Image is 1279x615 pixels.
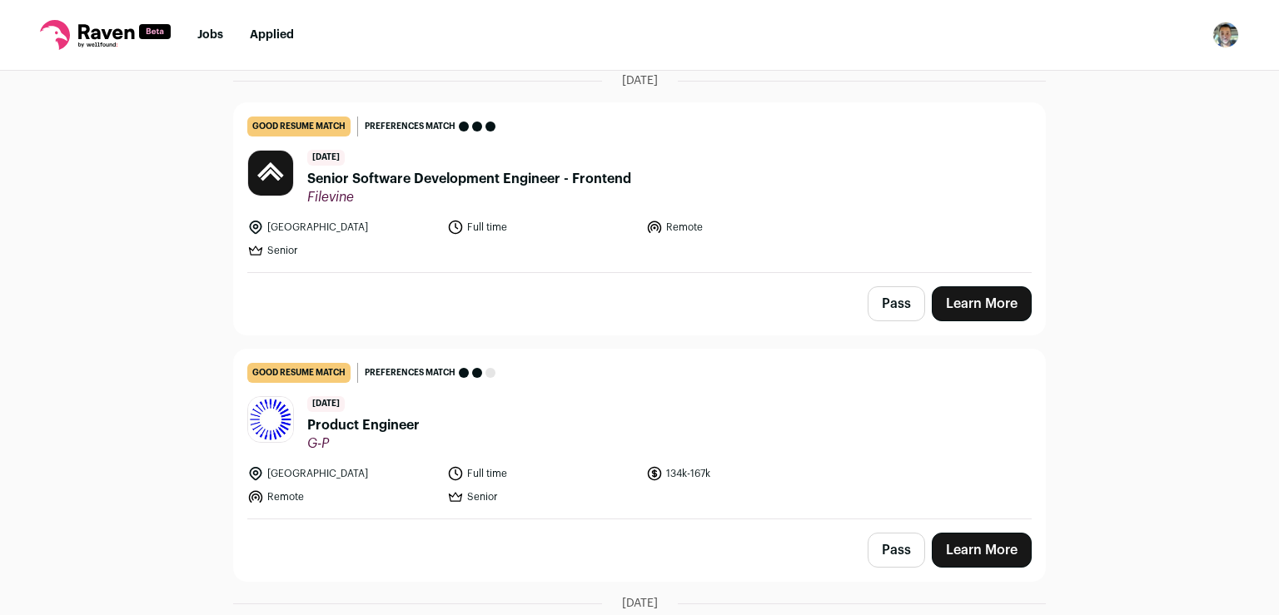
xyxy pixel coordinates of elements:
li: Full time [447,219,637,236]
img: 19917917-medium_jpg [1212,22,1239,48]
button: Pass [868,533,925,568]
li: Full time [447,465,637,482]
span: Senior Software Development Engineer - Frontend [307,169,631,189]
button: Open dropdown [1212,22,1239,48]
img: 75b20eb2a82f7a7b2048cba3039fd90982d4484c458a60b89f56f442dba67f22.jpg [248,397,293,442]
li: Senior [447,489,637,505]
li: Senior [247,242,437,259]
li: Remote [247,489,437,505]
li: 134k-167k [646,465,836,482]
a: good resume match Preferences match [DATE] Product Engineer G-P [GEOGRAPHIC_DATA] Full time 134k-... [234,350,1045,518]
span: [DATE] [307,150,345,166]
span: [DATE] [622,595,658,612]
li: [GEOGRAPHIC_DATA] [247,465,437,482]
a: Learn More [932,286,1032,321]
span: Preferences match [365,365,455,381]
a: Jobs [197,29,223,41]
li: [GEOGRAPHIC_DATA] [247,219,437,236]
a: Applied [250,29,294,41]
div: good resume match [247,117,351,136]
a: Learn More [932,533,1032,568]
span: Filevine [307,189,631,206]
div: good resume match [247,363,351,383]
span: [DATE] [622,72,658,89]
span: Preferences match [365,118,455,135]
li: Remote [646,219,836,236]
span: Product Engineer [307,415,420,435]
img: 703f6bb8dfe16b2839996f4fd033a102bdeced685039d381f2cb45423e4d2dc8.jpg [248,151,293,196]
span: G-P [307,435,420,452]
button: Pass [868,286,925,321]
a: good resume match Preferences match [DATE] Senior Software Development Engineer - Frontend Filevi... [234,103,1045,272]
span: [DATE] [307,396,345,412]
